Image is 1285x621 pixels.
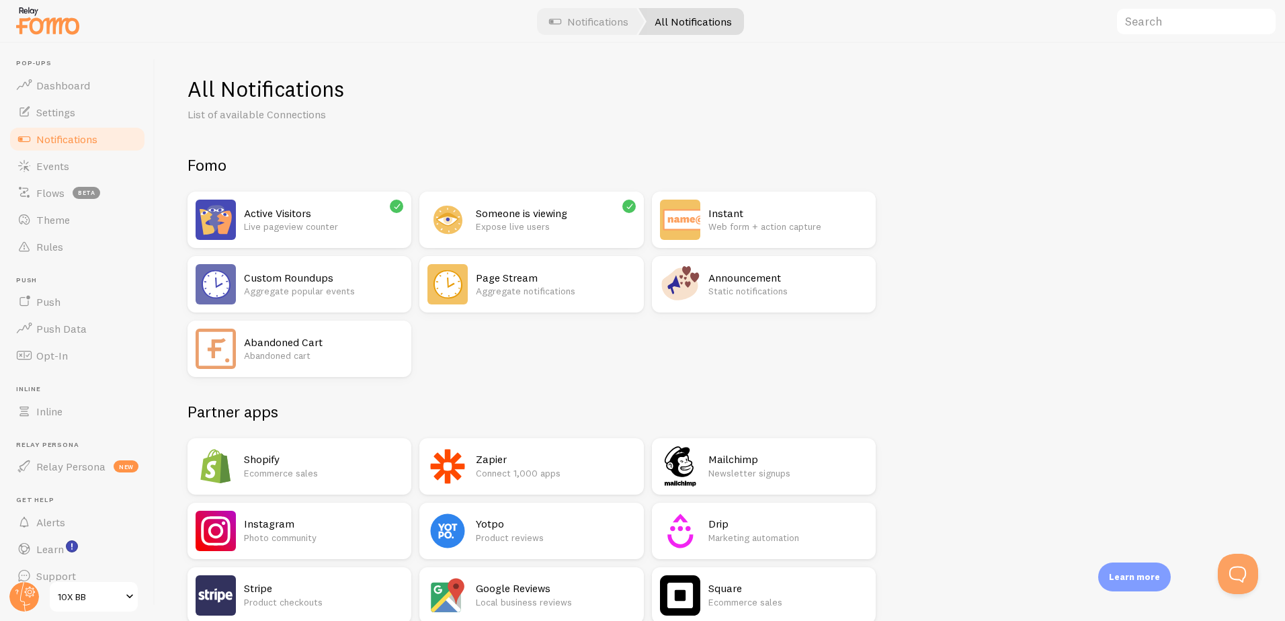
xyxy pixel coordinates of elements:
[708,206,868,220] h2: Instant
[8,536,147,563] a: Learn
[8,153,147,179] a: Events
[58,589,122,605] span: 10X BB
[476,220,635,233] p: Expose live users
[244,531,403,544] p: Photo community
[427,446,468,487] img: Zapier
[8,288,147,315] a: Push
[36,240,63,253] span: Rules
[16,496,147,505] span: Get Help
[244,517,403,531] h2: Instagram
[660,446,700,487] img: Mailchimp
[36,79,90,92] span: Dashboard
[708,220,868,233] p: Web form + action capture
[8,126,147,153] a: Notifications
[188,155,876,175] h2: Fomo
[73,187,100,199] span: beta
[36,405,63,418] span: Inline
[244,284,403,298] p: Aggregate popular events
[36,460,106,473] span: Relay Persona
[16,441,147,450] span: Relay Persona
[476,271,635,285] h2: Page Stream
[66,540,78,552] svg: <p>Watch New Feature Tutorials!</p>
[16,385,147,394] span: Inline
[476,531,635,544] p: Product reviews
[476,581,635,595] h2: Google Reviews
[244,206,403,220] h2: Active Visitors
[660,200,700,240] img: Instant
[188,401,876,422] h2: Partner apps
[1098,563,1171,591] div: Learn more
[36,542,64,556] span: Learn
[476,452,635,466] h2: Zapier
[708,452,868,466] h2: Mailchimp
[188,75,1253,103] h1: All Notifications
[14,3,81,38] img: fomo-relay-logo-orange.svg
[476,517,635,531] h2: Yotpo
[114,460,138,472] span: new
[244,220,403,233] p: Live pageview counter
[36,132,97,146] span: Notifications
[244,271,403,285] h2: Custom Roundups
[188,107,510,122] p: List of available Connections
[8,453,147,480] a: Relay Persona new
[244,335,403,349] h2: Abandoned Cart
[196,575,236,616] img: Stripe
[36,186,65,200] span: Flows
[196,329,236,369] img: Abandoned Cart
[660,264,700,304] img: Announcement
[8,179,147,206] a: Flows beta
[708,581,868,595] h2: Square
[708,466,868,480] p: Newsletter signups
[196,264,236,304] img: Custom Roundups
[36,322,87,335] span: Push Data
[8,509,147,536] a: Alerts
[196,511,236,551] img: Instagram
[36,295,60,308] span: Push
[8,342,147,369] a: Opt-In
[708,271,868,285] h2: Announcement
[36,515,65,529] span: Alerts
[8,398,147,425] a: Inline
[36,106,75,119] span: Settings
[708,517,868,531] h2: Drip
[1218,554,1258,594] iframe: Help Scout Beacon - Open
[244,452,403,466] h2: Shopify
[244,581,403,595] h2: Stripe
[427,575,468,616] img: Google Reviews
[196,446,236,487] img: Shopify
[16,59,147,68] span: Pop-ups
[48,581,139,613] a: 10X BB
[244,466,403,480] p: Ecommerce sales
[8,233,147,260] a: Rules
[36,213,70,226] span: Theme
[244,349,403,362] p: Abandoned cart
[708,531,868,544] p: Marketing automation
[244,595,403,609] p: Product checkouts
[196,200,236,240] img: Active Visitors
[8,99,147,126] a: Settings
[660,575,700,616] img: Square
[8,72,147,99] a: Dashboard
[427,200,468,240] img: Someone is viewing
[8,315,147,342] a: Push Data
[708,284,868,298] p: Static notifications
[708,595,868,609] p: Ecommerce sales
[1109,571,1160,583] p: Learn more
[427,264,468,304] img: Page Stream
[476,595,635,609] p: Local business reviews
[476,206,635,220] h2: Someone is viewing
[476,284,635,298] p: Aggregate notifications
[8,563,147,589] a: Support
[36,349,68,362] span: Opt-In
[16,276,147,285] span: Push
[660,511,700,551] img: Drip
[8,206,147,233] a: Theme
[36,569,76,583] span: Support
[36,159,69,173] span: Events
[427,511,468,551] img: Yotpo
[476,466,635,480] p: Connect 1,000 apps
